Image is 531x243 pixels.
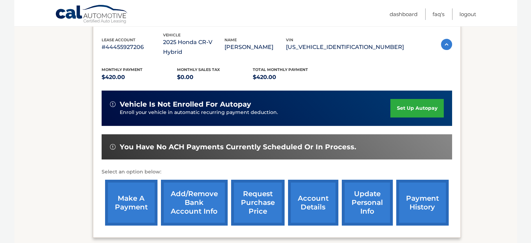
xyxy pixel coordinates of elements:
[177,67,220,72] span: Monthly sales Tax
[102,168,452,176] p: Select an option below:
[224,42,286,52] p: [PERSON_NAME]
[110,144,116,150] img: alert-white.svg
[105,180,157,226] a: make a payment
[459,8,476,20] a: Logout
[231,180,285,226] a: request purchase price
[163,33,180,37] span: vehicle
[177,72,253,82] p: $0.00
[441,39,452,50] img: accordion-active.svg
[390,99,443,117] a: set up autopay
[110,101,116,107] img: alert-white.svg
[286,37,293,42] span: vin
[390,8,418,20] a: Dashboard
[102,37,135,42] span: lease account
[433,8,444,20] a: FAQ's
[102,72,177,82] p: $420.00
[120,100,251,109] span: vehicle is not enrolled for autopay
[55,5,128,25] a: Cal Automotive
[396,180,449,226] a: payment history
[163,37,224,57] p: 2025 Honda CR-V Hybrid
[120,143,356,151] span: You have no ACH payments currently scheduled or in process.
[286,42,404,52] p: [US_VEHICLE_IDENTIFICATION_NUMBER]
[120,109,391,116] p: Enroll your vehicle in automatic recurring payment deduction.
[253,72,329,82] p: $420.00
[288,180,338,226] a: account details
[161,180,228,226] a: Add/Remove bank account info
[342,180,393,226] a: update personal info
[102,67,142,72] span: Monthly Payment
[102,42,163,52] p: #44455927206
[224,37,237,42] span: name
[253,67,308,72] span: Total Monthly Payment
